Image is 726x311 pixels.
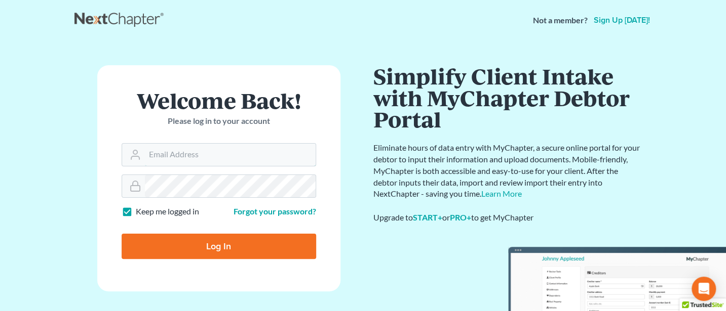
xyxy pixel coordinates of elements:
a: Learn More [481,189,522,198]
input: Email Address [145,144,316,166]
a: Sign up [DATE]! [592,16,652,24]
p: Eliminate hours of data entry with MyChapter, a secure online portal for your debtor to input the... [373,142,642,200]
label: Keep me logged in [136,206,199,217]
p: Please log in to your account [122,115,316,127]
a: START+ [413,212,442,222]
input: Log In [122,234,316,259]
h1: Welcome Back! [122,90,316,111]
strong: Not a member? [533,15,588,26]
div: Upgrade to or to get MyChapter [373,212,642,224]
a: PRO+ [450,212,471,222]
div: Open Intercom Messenger [692,277,716,301]
h1: Simplify Client Intake with MyChapter Debtor Portal [373,65,642,130]
a: Forgot your password? [234,206,316,216]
